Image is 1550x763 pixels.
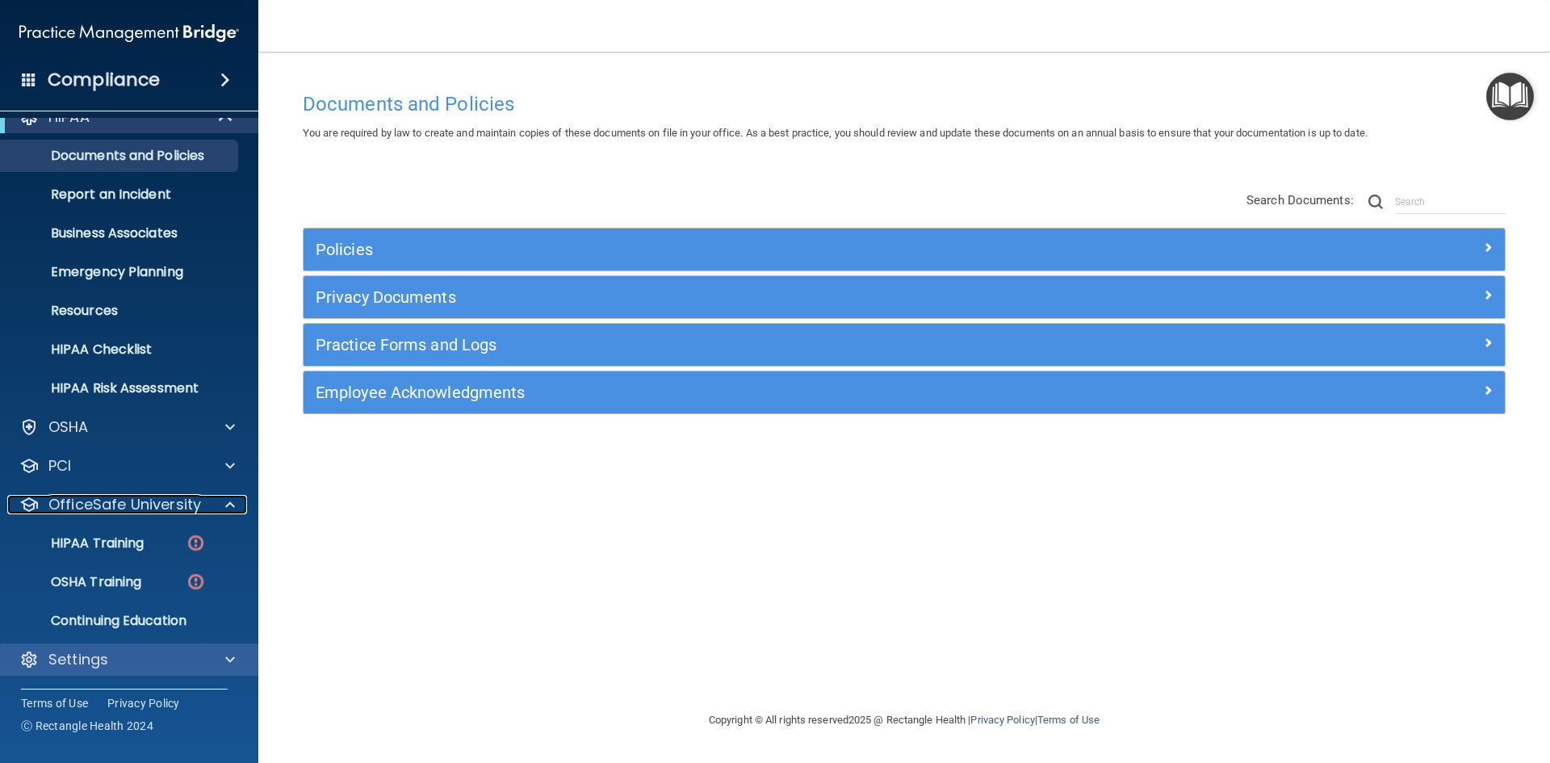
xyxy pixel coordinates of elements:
[48,650,108,669] p: Settings
[1037,714,1100,726] a: Terms of Use
[10,264,231,280] p: Emergency Planning
[19,650,235,669] a: Settings
[10,187,231,203] p: Report an Incident
[303,127,1368,139] span: You are required by law to create and maintain copies of these documents on file in your office. ...
[48,456,71,476] p: PCI
[19,495,235,514] a: OfficeSafe University
[1246,193,1354,208] span: Search Documents:
[186,533,206,553] img: danger-circle.6113f641.png
[316,284,1493,310] a: Privacy Documents
[316,332,1493,358] a: Practice Forms and Logs
[303,94,1506,115] h4: Documents and Policies
[316,379,1493,405] a: Employee Acknowledgments
[316,241,1192,258] h5: Policies
[186,572,206,592] img: danger-circle.6113f641.png
[21,695,88,711] a: Terms of Use
[1271,648,1531,713] iframe: Drift Widget Chat Controller
[316,288,1192,306] h5: Privacy Documents
[19,17,239,49] img: PMB logo
[970,714,1034,726] a: Privacy Policy
[107,695,180,711] a: Privacy Policy
[48,495,201,514] p: OfficeSafe University
[1368,195,1383,209] img: ic-search.3b580494.png
[1395,190,1506,214] input: Search
[610,694,1199,746] div: Copyright © All rights reserved 2025 @ Rectangle Health | |
[10,303,231,319] p: Resources
[10,574,141,590] p: OSHA Training
[10,342,231,358] p: HIPAA Checklist
[10,148,231,164] p: Documents and Policies
[316,336,1192,354] h5: Practice Forms and Logs
[48,69,160,91] h4: Compliance
[10,380,231,396] p: HIPAA Risk Assessment
[21,718,153,734] span: Ⓒ Rectangle Health 2024
[48,417,89,437] p: OSHA
[10,535,144,551] p: HIPAA Training
[19,417,235,437] a: OSHA
[1486,73,1534,120] button: Open Resource Center
[19,456,235,476] a: PCI
[316,237,1493,262] a: Policies
[10,613,231,629] p: Continuing Education
[316,384,1192,401] h5: Employee Acknowledgments
[10,225,231,241] p: Business Associates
